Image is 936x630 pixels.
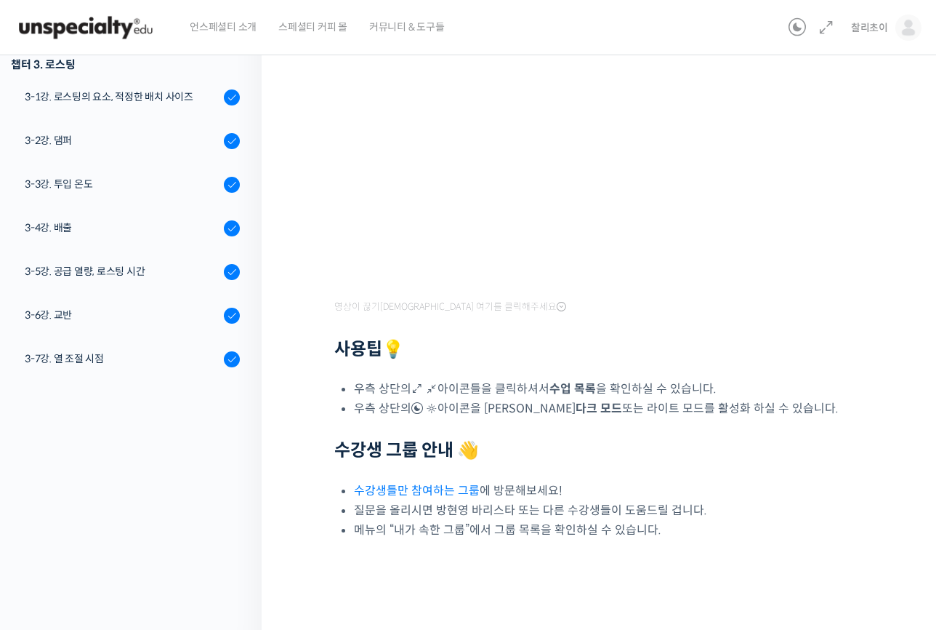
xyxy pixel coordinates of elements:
div: 챕터 3. 로스팅 [11,55,240,74]
div: 3-5강. 공급 열량, 로스팅 시간 [25,263,219,279]
div: 3-4강. 배출 [25,220,219,236]
div: 3-6강. 교반 [25,307,219,323]
b: 다크 모드 [576,401,622,416]
span: 찰리초이 [851,21,888,34]
strong: 수강생 그룹 안내 👋 [334,439,479,461]
div: 3-3강. 투입 온도 [25,176,219,192]
strong: 💡 [382,338,404,360]
li: 질문을 올리시면 방현영 바리스타 또는 다른 수강생들이 도움드릴 겁니다. [354,501,871,520]
li: 우측 상단의 아이콘을 [PERSON_NAME] 또는 라이트 모드를 활성화 하실 수 있습니다. [354,399,871,418]
li: 우측 상단의 아이콘들을 클릭하셔서 을 확인하실 수 있습니다. [354,379,871,399]
div: 3-7강. 열 조절 시점 [25,351,219,367]
span: 영상이 끊기[DEMOGRAPHIC_DATA] 여기를 클릭해주세요 [334,301,566,313]
div: 3-2강. 댐퍼 [25,132,219,148]
strong: 사용팁 [334,338,404,360]
div: 3-1강. 로스팅의 요소, 적정한 배치 사이즈 [25,89,219,105]
li: 메뉴의 “내가 속한 그룹”에서 그룹 목록을 확인하실 수 있습니다. [354,520,871,540]
li: 에 방문해보세요! [354,481,871,501]
b: 수업 목록 [549,381,596,396]
a: 수강생들만 참여하는 그룹 [354,483,480,498]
